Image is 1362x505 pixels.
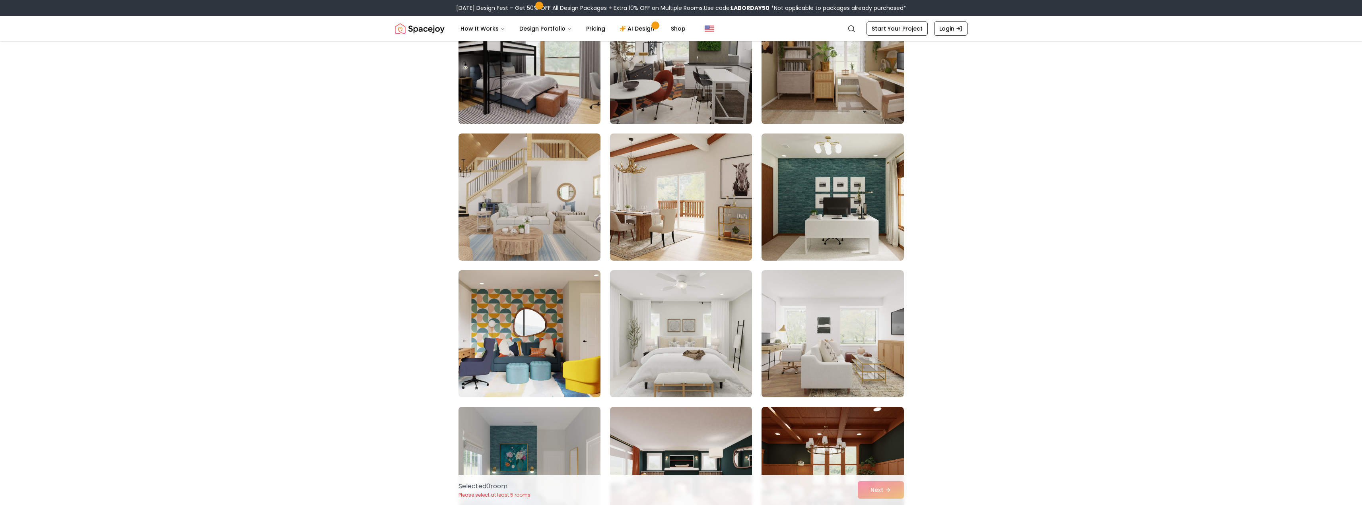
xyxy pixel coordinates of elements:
nav: Global [395,16,968,41]
img: United States [705,24,714,33]
img: Room room-24 [762,270,903,397]
p: Please select at least 5 rooms [459,492,530,498]
span: *Not applicable to packages already purchased* [769,4,906,12]
span: Use code: [704,4,769,12]
a: Pricing [580,21,612,37]
div: [DATE] Design Fest – Get 50% OFF All Design Packages + Extra 10% OFF on Multiple Rooms. [456,4,906,12]
button: How It Works [454,21,511,37]
p: Selected 0 room [459,482,530,491]
img: Room room-23 [610,270,752,397]
a: Shop [664,21,692,37]
img: Room room-19 [459,134,600,261]
b: LABORDAY50 [731,4,769,12]
img: Room room-21 [762,134,903,261]
a: AI Design [613,21,663,37]
img: Room room-20 [610,134,752,261]
img: Spacejoy Logo [395,21,445,37]
nav: Main [454,21,692,37]
a: Login [934,21,968,36]
a: Start Your Project [867,21,928,36]
button: Design Portfolio [513,21,578,37]
a: Spacejoy [395,21,445,37]
img: Room room-22 [459,270,600,397]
